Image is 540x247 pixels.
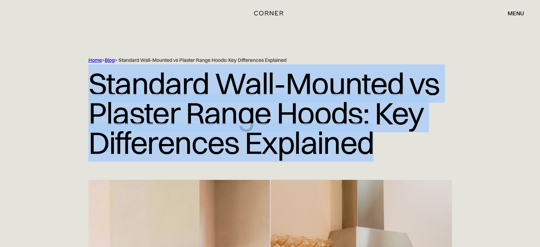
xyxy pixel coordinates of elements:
[88,64,452,163] h1: Standard Wall-Mounted vs Plaster Range Hoods: Key Differences Explained
[251,9,288,18] a: home
[88,57,422,64] div: > > Standard Wall-Mounted vs Plaster Range Hoods: Key Differences Explained
[105,57,115,63] a: Blog
[508,10,524,16] div: menu
[88,57,102,63] a: Home
[501,7,524,19] div: menu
